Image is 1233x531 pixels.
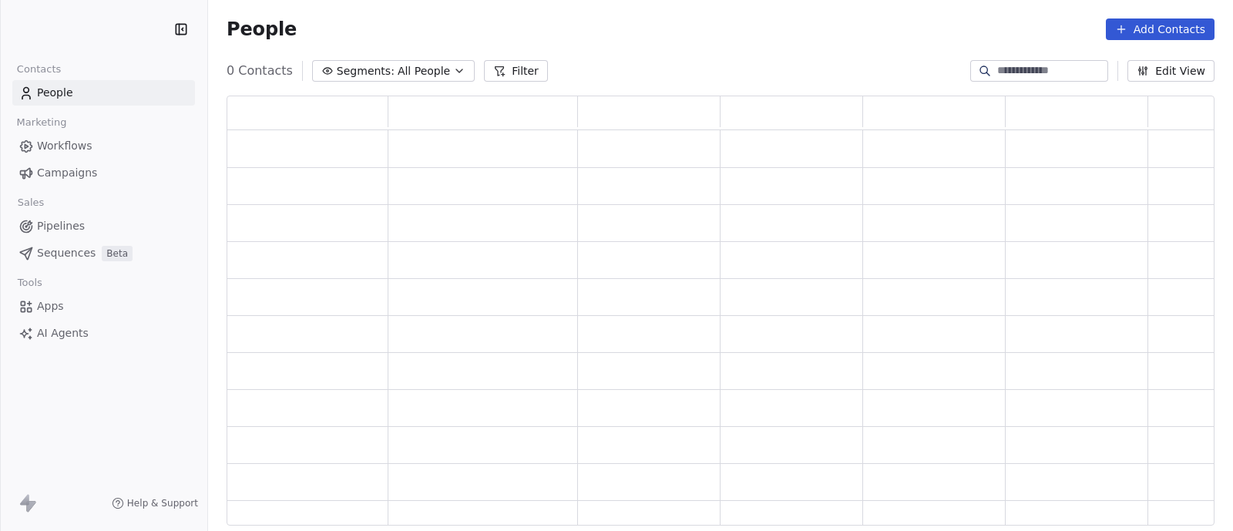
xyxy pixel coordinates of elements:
span: People [227,18,297,41]
a: Workflows [12,133,195,159]
span: Apps [37,298,64,314]
span: Segments: [337,63,395,79]
span: Help & Support [127,497,198,509]
span: Workflows [37,138,92,154]
span: Beta [102,246,133,261]
span: All People [398,63,450,79]
button: Add Contacts [1106,18,1215,40]
span: 0 Contacts [227,62,293,80]
a: Help & Support [112,497,198,509]
span: Sequences [37,245,96,261]
span: AI Agents [37,325,89,341]
button: Filter [484,60,548,82]
span: Campaigns [37,165,97,181]
a: People [12,80,195,106]
a: Campaigns [12,160,195,186]
button: Edit View [1127,60,1215,82]
span: Sales [11,191,51,214]
a: SequencesBeta [12,240,195,266]
a: AI Agents [12,321,195,346]
span: Marketing [10,111,73,134]
span: Tools [11,271,49,294]
span: Contacts [10,58,68,81]
span: Pipelines [37,218,85,234]
a: Pipelines [12,213,195,239]
a: Apps [12,294,195,319]
span: People [37,85,73,101]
